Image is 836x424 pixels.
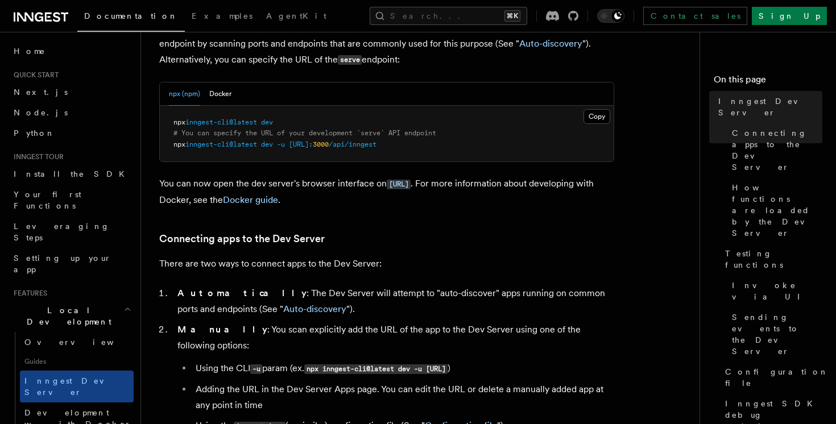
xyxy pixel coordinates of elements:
button: Local Development [9,300,134,332]
span: AgentKit [266,11,326,20]
a: Home [9,41,134,61]
code: npx inngest-cli@latest dev -u [URL] [304,364,448,374]
li: Using the CLI param (ex. ) [192,360,614,377]
span: npx [173,140,185,148]
span: Setting up your app [14,253,111,274]
a: Leveraging Steps [9,216,134,248]
button: Docker [209,82,231,106]
p: You can start the dev server with a single command. The dev server will attempt to find an Innges... [159,19,614,68]
span: Local Development [9,305,124,327]
span: Quick start [9,70,59,80]
a: How functions are loaded by the Dev Server [727,177,822,243]
button: Search...⌘K [370,7,527,25]
a: AgentKit [259,3,333,31]
span: Install the SDK [14,169,131,178]
span: How functions are loaded by the Dev Server [732,182,822,239]
span: Guides [20,352,134,371]
span: dev [261,140,273,148]
a: Docker guide [223,194,278,205]
span: Documentation [84,11,178,20]
button: Copy [583,109,610,124]
span: Inngest Dev Server [24,376,122,397]
span: -u [277,140,285,148]
a: Auto-discovery [519,38,582,49]
kbd: ⌘K [504,10,520,22]
span: Features [9,289,47,298]
a: Sign Up [752,7,827,25]
strong: Automatically [177,288,307,298]
button: Toggle dark mode [597,9,624,23]
li: : The Dev Server will attempt to "auto-discover" apps running on common ports and endpoints (See ... [174,285,614,317]
a: Python [9,123,134,143]
a: Invoke via UI [727,275,822,307]
span: npx [173,118,185,126]
a: Connecting apps to the Dev Server [727,123,822,177]
span: inngest-cli@latest [185,118,257,126]
p: You can now open the dev server's browser interface on . For more information about developing wi... [159,176,614,208]
span: # You can specify the URL of your development `serve` API endpoint [173,129,436,137]
a: Overview [20,332,134,352]
span: Your first Functions [14,190,81,210]
code: [URL] [387,180,411,189]
span: 3000 [313,140,329,148]
button: npx (npm) [169,82,200,106]
span: inngest-cli@latest [185,140,257,148]
a: Your first Functions [9,184,134,216]
span: /api/inngest [329,140,376,148]
span: Leveraging Steps [14,222,110,242]
a: Examples [185,3,259,31]
span: Home [14,45,45,57]
code: serve [338,55,362,65]
code: -u [250,364,262,374]
a: Testing functions [721,243,822,275]
a: Node.js [9,102,134,123]
span: Connecting apps to the Dev Server [732,127,822,173]
a: Contact sales [643,7,747,25]
a: Setting up your app [9,248,134,280]
span: Examples [192,11,253,20]
span: Sending events to the Dev Server [732,311,822,357]
a: Sending events to the Dev Server [727,307,822,361]
a: Configuration file [721,361,822,393]
span: [URL]: [289,140,313,148]
a: Inngest Dev Server [20,371,134,402]
h4: On this page [714,73,822,91]
p: There are two ways to connect apps to the Dev Server: [159,256,614,272]
strong: Manually [177,324,267,335]
a: Documentation [77,3,185,32]
a: Install the SDK [9,164,134,184]
span: dev [261,118,273,126]
li: Adding the URL in the Dev Server Apps page. You can edit the URL or delete a manually added app a... [192,381,614,413]
span: Testing functions [725,248,822,271]
span: Configuration file [725,366,829,389]
span: Overview [24,338,142,347]
span: Inngest tour [9,152,64,161]
a: Next.js [9,82,134,102]
a: Inngest Dev Server [714,91,822,123]
span: Node.js [14,108,68,117]
span: Invoke via UI [732,280,822,302]
span: Next.js [14,88,68,97]
a: [URL] [387,178,411,189]
a: Connecting apps to the Dev Server [159,231,325,247]
a: Auto-discovery [283,304,346,314]
span: Python [14,128,55,138]
span: Inngest Dev Server [718,95,822,118]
